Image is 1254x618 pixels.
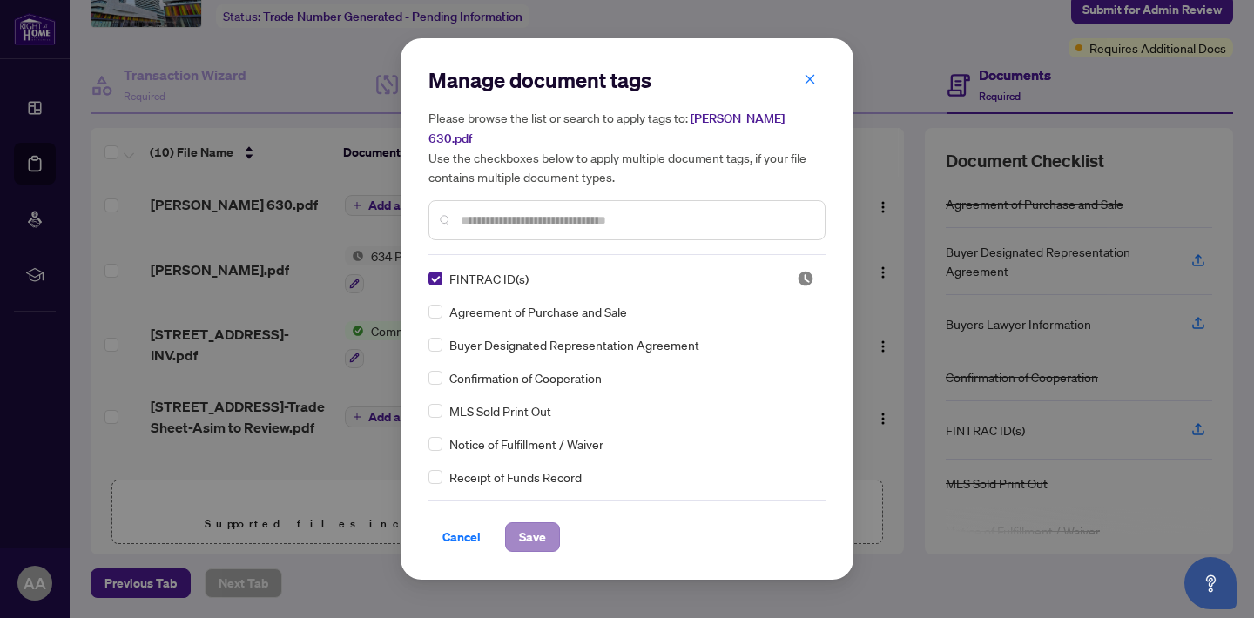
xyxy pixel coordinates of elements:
[1184,557,1237,609] button: Open asap
[505,522,560,552] button: Save
[804,73,816,85] span: close
[449,302,627,321] span: Agreement of Purchase and Sale
[519,523,546,551] span: Save
[449,401,551,420] span: MLS Sold Print Out
[449,434,603,453] span: Notice of Fulfillment / Waiver
[797,270,814,287] span: Pending Review
[442,523,481,551] span: Cancel
[449,335,699,354] span: Buyer Designated Representation Agreement
[449,368,602,387] span: Confirmation of Cooperation
[797,270,814,287] img: status
[428,522,495,552] button: Cancel
[449,467,582,487] span: Receipt of Funds Record
[428,66,826,94] h2: Manage document tags
[428,108,826,186] h5: Please browse the list or search to apply tags to: Use the checkboxes below to apply multiple doc...
[449,269,529,288] span: FINTRAC ID(s)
